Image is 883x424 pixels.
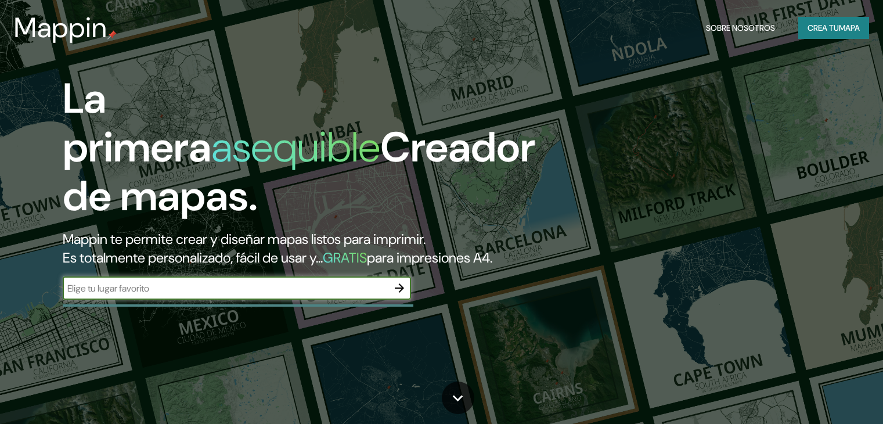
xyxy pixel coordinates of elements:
[706,23,775,33] font: Sobre nosotros
[701,17,780,39] button: Sobre nosotros
[323,249,367,267] font: GRATIS
[63,71,211,174] font: La primera
[839,23,860,33] font: mapa
[211,120,380,174] font: asequible
[63,120,535,223] font: Creador de mapas.
[107,30,117,39] img: pin de mapeo
[798,17,869,39] button: Crea tumapa
[63,282,388,295] input: Elige tu lugar favorito
[14,9,107,46] font: Mappin
[808,23,839,33] font: Crea tu
[63,230,426,248] font: Mappin te permite crear y diseñar mapas listos para imprimir.
[367,249,492,267] font: para impresiones A4.
[63,249,323,267] font: Es totalmente personalizado, fácil de usar y...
